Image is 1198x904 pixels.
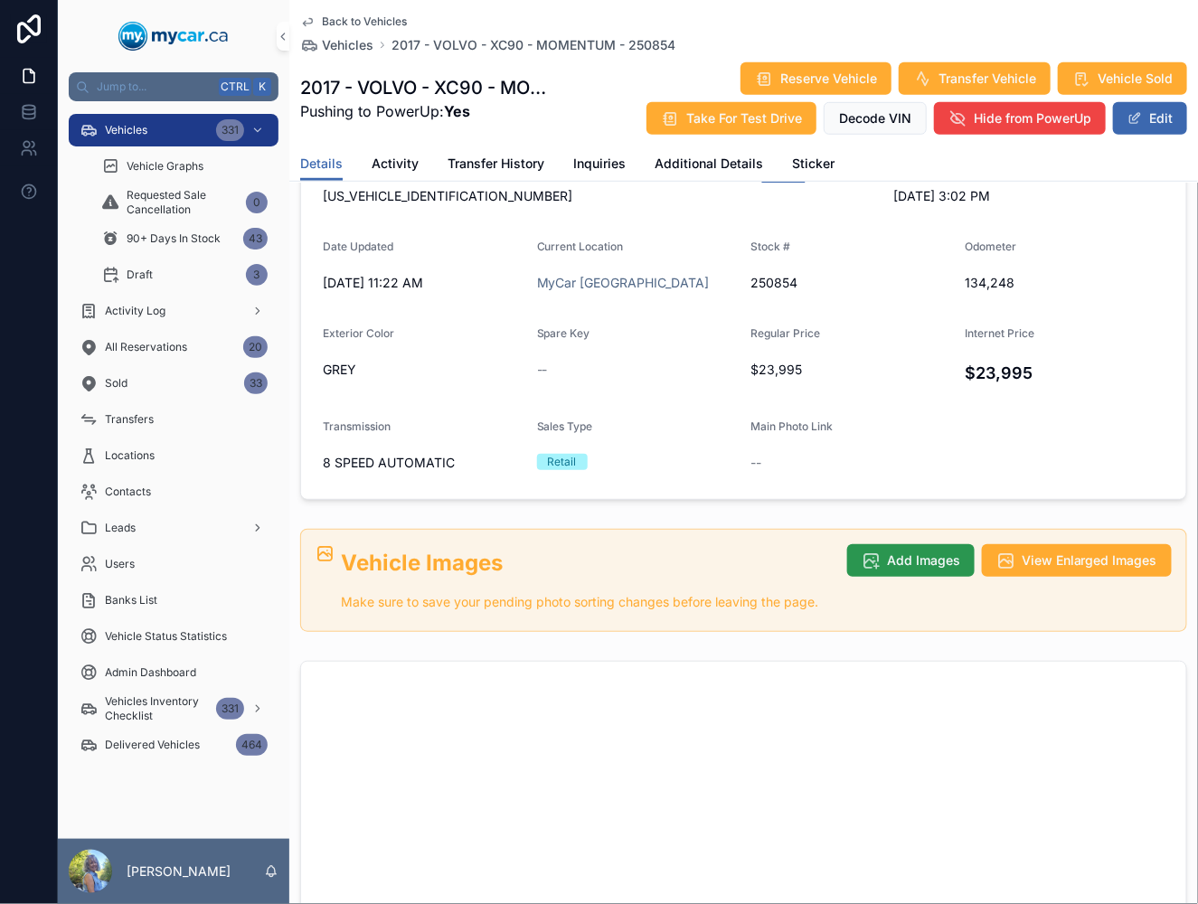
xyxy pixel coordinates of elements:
span: Draft [127,268,153,282]
span: Details [300,155,343,173]
span: [DATE] 11:22 AM [323,274,523,292]
span: Main Photo Link [751,419,834,433]
span: $23,995 [751,361,951,379]
span: Hide from PowerUp [974,109,1091,127]
span: Spare Key [537,326,590,340]
a: Transfer History [448,147,544,184]
a: Vehicles Inventory Checklist331 [69,692,278,725]
h1: 2017 - VOLVO - XC90 - MOMENTUM - 250854 [300,75,549,100]
span: Internet Price [965,326,1034,340]
span: Current Location [537,240,624,253]
span: Jump to... [97,80,212,94]
div: 464 [236,734,268,756]
a: Activity Log [69,295,278,327]
span: Vehicle Sold [1098,70,1173,88]
span: Ctrl [219,78,251,96]
div: 3 [246,264,268,286]
span: Vehicle Status Statistics [105,629,227,644]
a: Activity [372,147,419,184]
span: Back to Vehicles [322,14,407,29]
span: K [255,80,269,94]
span: Transfer History [448,155,544,173]
p: Make sure to save your pending photo sorting changes before leaving the page. [341,592,833,613]
div: 331 [216,698,244,720]
a: Vehicles331 [69,114,278,146]
span: Sold [105,376,127,391]
a: Inquiries [573,147,626,184]
div: 43 [243,228,268,250]
span: Transfers [105,412,154,427]
span: -- [751,454,762,472]
span: Leads [105,521,136,535]
button: Reserve Vehicle [740,62,891,95]
span: Take For Test Drive [686,109,802,127]
span: Vehicles Inventory Checklist [105,694,209,723]
a: Banks List [69,584,278,617]
a: Back to Vehicles [300,14,407,29]
button: Edit [1113,102,1187,135]
span: Pushing to PowerUp: [300,100,549,122]
img: App logo [118,22,229,51]
span: Transfer Vehicle [939,70,1036,88]
a: Transfers [69,403,278,436]
span: [DATE] 3:02 PM [893,187,1093,205]
button: Take For Test Drive [646,102,816,135]
span: 250854 [751,274,951,292]
span: Vehicles [105,123,147,137]
span: Vehicles [322,36,373,54]
a: Requested Sale Cancellation0 [90,186,278,219]
a: Vehicle Status Statistics [69,620,278,653]
span: Date Updated [323,240,393,253]
span: Locations [105,448,155,463]
span: Transmission [323,419,391,433]
span: Contacts [105,485,151,499]
a: 2017 - VOLVO - XC90 - MOMENTUM - 250854 [391,36,675,54]
span: 8 SPEED AUTOMATIC [323,454,523,472]
button: Decode VIN [824,102,927,135]
span: Activity Log [105,304,165,318]
p: [PERSON_NAME] [127,862,231,880]
span: Add Images [887,551,960,570]
div: 331 [216,119,244,141]
a: Vehicles [300,36,373,54]
a: Sticker [792,147,835,184]
span: Reserve Vehicle [780,70,877,88]
span: 134,248 [965,274,1165,292]
div: scrollable content [58,101,289,785]
a: Draft3 [90,259,278,291]
div: 20 [243,336,268,358]
h2: Vehicle Images [341,548,833,578]
a: Locations [69,439,278,472]
button: Add Images [847,544,975,577]
a: Additional Details [655,147,763,184]
span: 90+ Days In Stock [127,231,221,246]
span: Regular Price [751,326,821,340]
span: Inquiries [573,155,626,173]
a: 90+ Days In Stock43 [90,222,278,255]
button: Vehicle Sold [1058,62,1187,95]
span: GREY [323,361,523,379]
a: Vehicle Graphs [90,150,278,183]
span: Admin Dashboard [105,665,196,680]
span: Stock # [751,240,791,253]
a: Leads [69,512,278,544]
div: 0 [246,192,268,213]
button: Hide from PowerUp [934,102,1106,135]
span: Decode VIN [839,109,911,127]
a: Admin Dashboard [69,656,278,689]
span: Requested Sale Cancellation [127,188,239,217]
div: ## Vehicle Images Make sure to save your pending photo sorting changes before leaving the page. [341,548,833,613]
a: Delivered Vehicles464 [69,729,278,761]
span: Exterior Color [323,326,394,340]
span: Activity [372,155,419,173]
span: Delivered Vehicles [105,738,200,752]
span: Sticker [792,155,835,173]
a: All Reservations20 [69,331,278,363]
span: View Enlarged Images [1022,551,1157,570]
div: 33 [244,372,268,394]
div: Retail [548,454,577,470]
span: Additional Details [655,155,763,173]
a: MyCar [GEOGRAPHIC_DATA] [537,274,710,292]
